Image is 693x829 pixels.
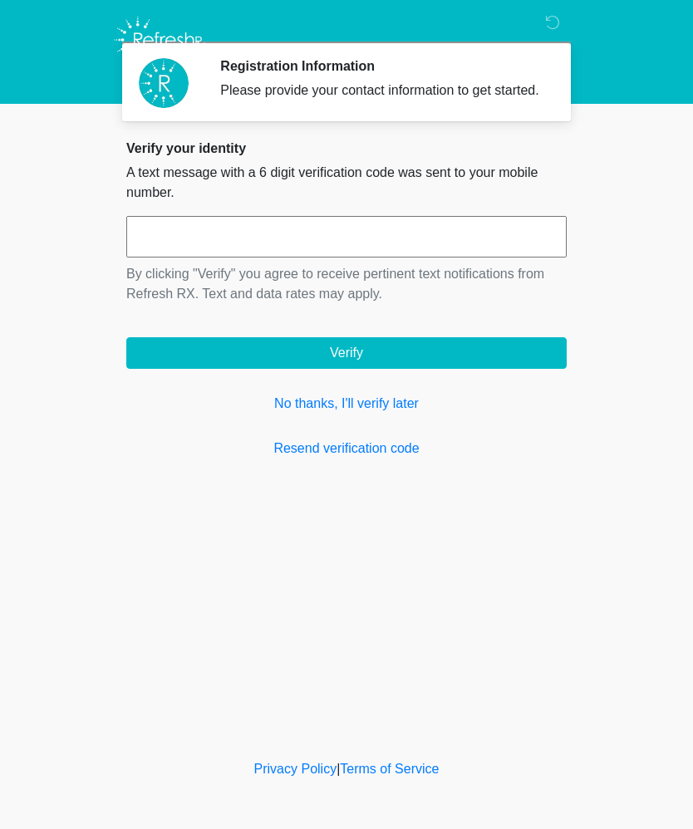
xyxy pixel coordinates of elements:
button: Verify [126,337,567,369]
a: No thanks, I'll verify later [126,394,567,414]
p: By clicking "Verify" you agree to receive pertinent text notifications from Refresh RX. Text and ... [126,264,567,304]
div: Please provide your contact information to get started. [220,81,542,101]
h2: Verify your identity [126,140,567,156]
img: Refresh RX Logo [110,12,210,67]
p: A text message with a 6 digit verification code was sent to your mobile number. [126,163,567,203]
a: Terms of Service [340,762,439,776]
a: | [337,762,340,776]
a: Resend verification code [126,439,567,459]
a: Privacy Policy [254,762,337,776]
img: Agent Avatar [139,58,189,108]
